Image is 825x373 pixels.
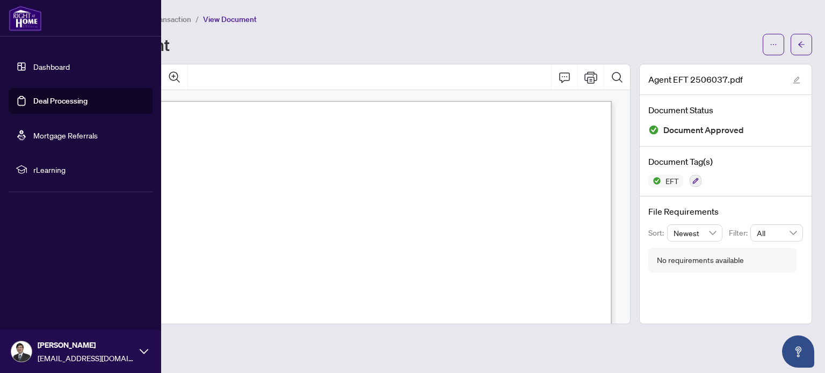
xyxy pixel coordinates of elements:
[9,5,42,31] img: logo
[657,254,744,266] div: No requirements available
[648,73,743,86] span: Agent EFT 2506037.pdf
[648,205,803,218] h4: File Requirements
[770,41,777,48] span: ellipsis
[33,130,98,140] a: Mortgage Referrals
[33,164,145,175] span: rLearning
[648,125,659,135] img: Document Status
[793,76,800,84] span: edit
[134,14,191,24] span: View Transaction
[11,341,32,362] img: Profile Icon
[674,225,717,241] span: Newest
[661,177,683,185] span: EFT
[38,339,134,351] span: [PERSON_NAME]
[798,41,805,48] span: arrow-left
[196,13,199,25] li: /
[729,227,750,239] p: Filter:
[33,96,88,106] a: Deal Processing
[203,14,257,24] span: View Document
[648,227,667,239] p: Sort:
[757,225,797,241] span: All
[33,62,70,71] a: Dashboard
[38,352,134,364] span: [EMAIL_ADDRESS][DOMAIN_NAME]
[782,335,814,368] button: Open asap
[648,174,661,187] img: Status Icon
[663,123,744,137] span: Document Approved
[648,104,803,116] h4: Document Status
[648,155,803,168] h4: Document Tag(s)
